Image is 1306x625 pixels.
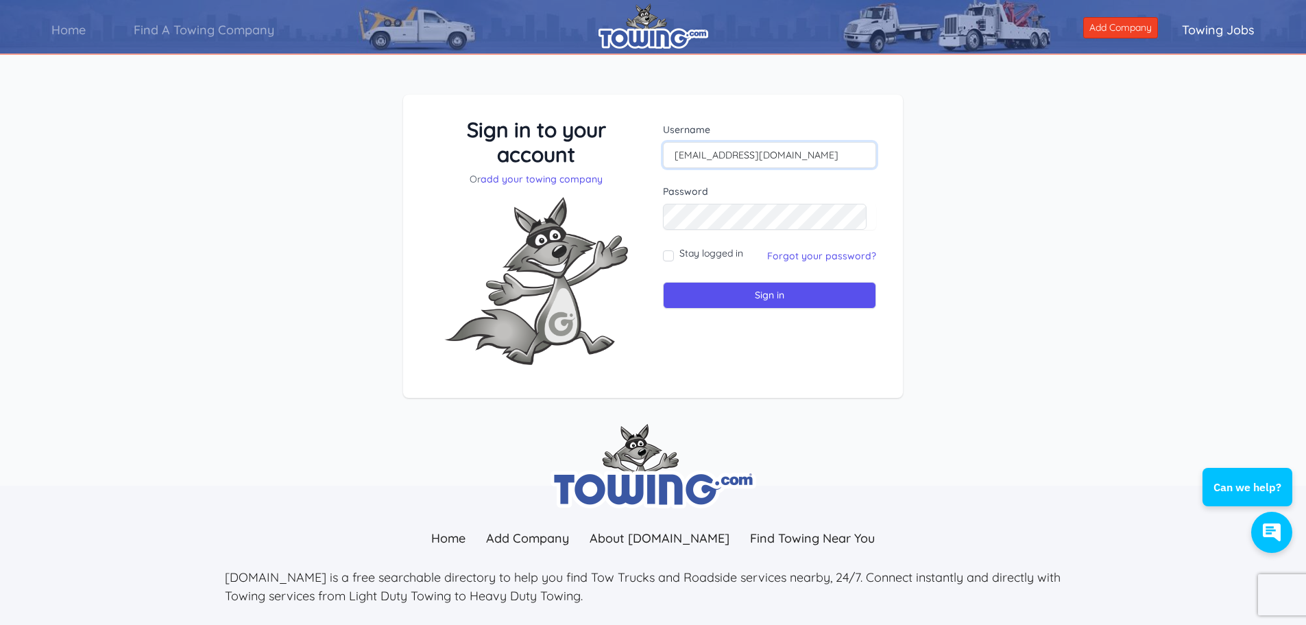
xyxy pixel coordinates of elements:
[421,523,476,553] a: Home
[598,3,708,49] img: logo.png
[433,186,639,376] img: Fox-Excited.png
[27,10,110,49] a: Home
[225,568,1082,605] p: [DOMAIN_NAME] is a free searchable directory to help you find Tow Trucks and Roadside services ne...
[663,185,876,198] label: Password
[1158,10,1279,49] a: Towing Jobs
[579,523,740,553] a: About [DOMAIN_NAME]
[430,117,643,167] h3: Sign in to your account
[430,172,643,186] p: Or
[1192,430,1306,567] iframe: Conversations
[476,523,579,553] a: Add Company
[110,10,298,49] a: Find A Towing Company
[767,250,876,262] a: Forgot your password?
[663,282,876,309] input: Sign in
[551,424,756,508] img: towing
[740,523,885,553] a: Find Towing Near You
[679,246,743,260] label: Stay logged in
[481,173,603,185] a: add your towing company
[663,123,876,137] label: Username
[1083,17,1158,38] a: Add Company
